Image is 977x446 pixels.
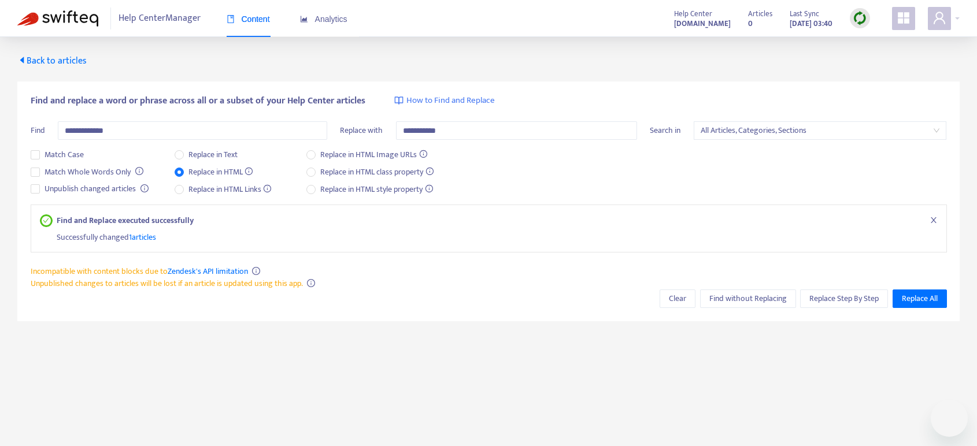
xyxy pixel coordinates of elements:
span: Articles [748,8,772,20]
span: All Articles, Categories, Sections [701,122,940,139]
button: Clear [660,289,695,308]
span: How to Find and Replace [406,94,495,107]
span: Find [31,124,45,137]
span: user [932,11,946,25]
span: Replace with [340,124,383,137]
span: Replace in HTML class property [316,166,438,179]
img: image-link [394,96,404,105]
span: book [227,15,235,23]
strong: Find and Replace executed successfully [57,214,194,226]
span: info-circle [307,279,315,287]
span: Find and replace a word or phrase across all or a subset of your Help Center articles [31,94,365,108]
button: Replace All [893,289,947,308]
span: Unpublish changed articles [40,183,140,195]
span: Replace in HTML style property [316,183,438,196]
iframe: Button to launch messaging window [931,400,968,437]
span: Replace in Text [184,148,242,161]
span: Help Center [674,8,712,20]
img: sync.dc5367851b00ba804db3.png [853,11,867,25]
span: Replace Step By Step [809,292,879,305]
span: caret-left [17,55,27,65]
span: Search in [650,124,680,137]
span: info-circle [140,184,149,192]
span: Replace in HTML Links [184,183,276,196]
button: Replace Step By Step [800,289,888,308]
span: 1 articles [129,231,156,244]
span: Incompatible with content blocks due to [31,265,248,278]
span: Replace in HTML [184,166,258,179]
span: close [930,216,938,224]
strong: [DATE] 03:40 [790,17,832,30]
span: area-chart [300,15,308,23]
span: Clear [669,292,686,305]
button: Find without Replacing [700,289,796,308]
span: appstore [897,11,911,25]
img: Swifteq [17,10,98,27]
span: Replace All [902,292,938,305]
span: Help Center Manager [119,8,201,29]
span: info-circle [135,167,143,175]
span: Find without Replacing [709,292,787,305]
span: Match Case [40,148,88,161]
a: [DOMAIN_NAME] [674,17,731,30]
a: How to Find and Replace [394,94,495,107]
span: info-circle [252,267,260,275]
strong: 0 [748,17,753,30]
div: Successfully changed [57,226,938,243]
span: Analytics [300,14,347,24]
span: Unpublished changes to articles will be lost if an article is updated using this app. [31,277,303,290]
span: check [43,217,49,224]
span: Last Sync [790,8,819,20]
span: Replace in HTML Image URLs [316,148,432,161]
span: Match Whole Words Only [40,166,135,179]
span: Content [227,14,270,24]
span: Back to articles [17,53,87,69]
a: Zendesk's API limitation [168,265,248,278]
